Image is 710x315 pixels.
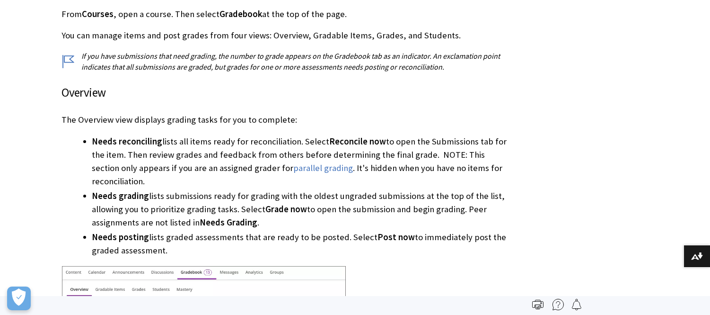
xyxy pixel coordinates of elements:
p: The Overview view displays grading tasks for you to complete: [62,114,508,126]
span: Courses [82,9,114,19]
span: Needs Grading [200,217,258,228]
span: Gradebook [220,9,263,19]
li: lists all items ready for reconciliation. Select to open the Submissions tab for the item. Then r... [92,135,508,188]
span: Reconcile now [330,136,386,147]
span: Needs reconciling [92,136,163,147]
p: From , open a course. Then select at the top of the page. [62,8,508,20]
p: If you have submissions that need grading, the number to grade appears on the Gradebook tab as an... [62,51,508,72]
img: Print [532,299,543,310]
button: Open Preferences [7,287,31,310]
h3: Overview [62,84,508,102]
a: parallel grading [294,162,353,174]
p: You can manage items and post grades from four views: Overview, Gradable Items, Grades, and Stude... [62,29,508,42]
img: Follow this page [571,299,582,310]
li: lists submissions ready for grading with the oldest ungraded submissions at the top of the list, ... [92,189,508,229]
span: Grade now [266,204,307,215]
span: Needs grading [92,190,149,201]
span: Post now [378,232,415,243]
span: Needs posting [92,232,149,243]
img: More help [552,299,564,310]
li: lists graded assessments that are ready to be posted. Select to immediately post the graded asses... [92,231,508,257]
